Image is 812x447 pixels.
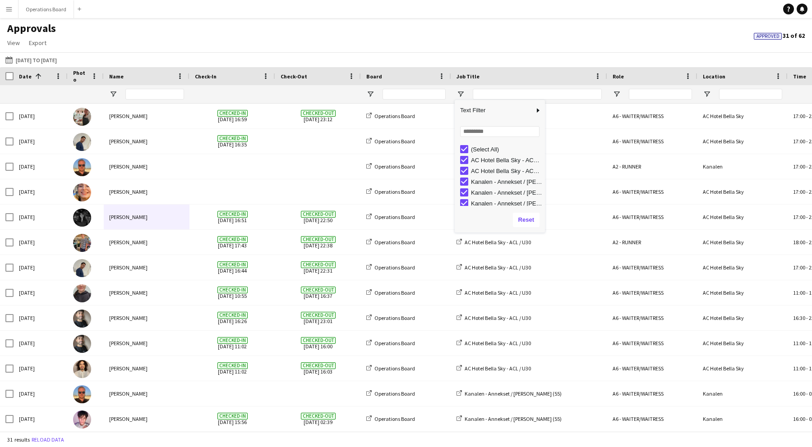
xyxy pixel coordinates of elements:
span: 17:00 [793,264,805,271]
span: Checked-in [217,135,248,142]
a: AC Hotel Bella Sky - ACL / U30 [457,365,531,372]
div: [PERSON_NAME] [104,154,189,179]
span: [DATE] 16:26 [195,306,270,330]
span: Checked-out [301,337,336,344]
span: - [806,214,808,220]
span: 17:00 [793,113,805,119]
div: [DATE] [14,205,68,229]
span: - [806,415,808,422]
div: [DATE] [14,306,68,330]
span: Checked-out [301,362,336,369]
span: Checked-out [301,312,336,319]
a: Operations Board [366,365,415,372]
div: A2 - RUNNER [607,154,697,179]
input: Name Filter Input [125,89,184,100]
span: - [806,113,808,119]
span: Job Title [457,73,480,80]
div: A6 - WAITER/WAITRESS [607,381,697,406]
span: Checked-in [217,337,248,344]
div: A6 - WAITER/WAITRESS [607,255,697,280]
img: Giuliana Jurio [73,284,91,302]
button: Open Filter Menu [703,90,711,98]
span: Photo [73,69,88,83]
div: Filter List [455,144,545,230]
div: [DATE] [14,179,68,204]
span: Location [703,73,725,80]
img: Marta Deskiewicz [73,183,91,201]
span: [DATE] 10:55 [195,280,270,305]
a: Operations Board [366,113,415,119]
div: A6 - WAITER/WAITRESS [607,406,697,431]
span: 17:00 [793,138,805,145]
img: Marcus Wagner [73,411,91,429]
div: Kanalen [697,406,788,431]
span: Name [109,73,124,80]
input: Search filter values [460,126,540,137]
a: Operations Board [366,315,415,321]
span: Checked-in [217,287,248,293]
div: A6 - WAITER/WAITRESS [607,104,697,128]
span: AC Hotel Bella Sky - ACL / U30 [465,365,531,372]
span: [DATE] 16:03 [281,356,355,381]
a: Operations Board [366,415,415,422]
div: AC Hotel Bella Sky [697,331,788,356]
span: Text Filter [455,103,534,118]
button: Open Filter Menu [457,90,465,98]
div: [DATE] [14,356,68,381]
div: [DATE] [14,406,68,431]
span: 16:30 [793,315,805,321]
span: [DATE] 16:00 [281,331,355,356]
span: 17:00 [793,214,805,220]
a: Operations Board [366,390,415,397]
a: Operations Board [366,340,415,347]
span: 17:00 [793,163,805,170]
div: A6 - WAITER/WAITRESS [607,129,697,154]
div: Kanalen - Annekset / [PERSON_NAME] (52) [471,189,542,196]
span: [DATE] 16:35 [195,129,270,154]
span: - [806,315,808,321]
a: AC Hotel Bella Sky - ACL / U30 [457,239,531,246]
a: View [4,37,23,49]
div: Kanalen - Annekset / [PERSON_NAME] (25) [471,200,542,207]
span: Role [613,73,624,80]
span: Time [793,73,806,80]
span: Checked-in [217,312,248,319]
div: [DATE] [14,255,68,280]
div: AC Hotel Bella Sky [697,104,788,128]
div: Kanalen - Annekset / [PERSON_NAME] (55) [471,178,542,185]
button: Operations Board [18,0,74,18]
span: Checked-out [301,110,336,117]
span: [DATE] 22:50 [281,205,355,229]
span: [DATE] 17:43 [195,230,270,255]
div: A6 - WAITER/WAITRESS [607,331,697,356]
div: [PERSON_NAME] [104,406,189,431]
div: AC Hotel Bella Sky [697,129,788,154]
span: [DATE] 23:01 [281,306,355,330]
span: 16:00 [793,415,805,422]
a: AC Hotel Bella Sky - ACL / U30 [457,315,531,321]
div: [DATE] [14,230,68,255]
span: Checked-out [301,211,336,218]
div: [PERSON_NAME] [104,205,189,229]
div: A6 - WAITER/WAITRESS [607,280,697,305]
span: - [806,340,808,347]
span: Checked-in [217,261,248,268]
span: AC Hotel Bella Sky - ACL / U30 [465,289,531,296]
span: Checked-in [217,236,248,243]
div: [PERSON_NAME] [104,104,189,128]
span: - [806,264,808,271]
div: AC Hotel Bella Sky [697,230,788,255]
span: Checked-out [301,413,336,420]
button: Reload data [30,435,66,445]
span: Operations Board [374,163,415,170]
span: Operations Board [374,188,415,195]
span: AC Hotel Bella Sky - ACL / U30 [465,340,531,347]
button: Open Filter Menu [109,90,117,98]
img: Patrick Dolan [73,158,91,176]
div: [PERSON_NAME] [104,129,189,154]
div: [DATE] [14,104,68,128]
span: 11:00 [793,365,805,372]
span: Operations Board [374,415,415,422]
span: 17:00 [793,188,805,195]
div: AC Hotel Bella Sky - ACL / U30 [471,168,542,174]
